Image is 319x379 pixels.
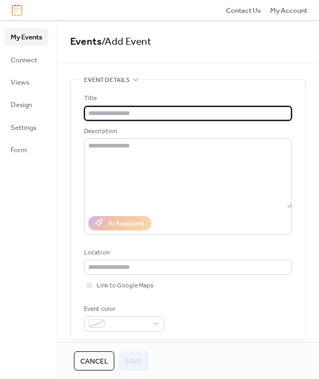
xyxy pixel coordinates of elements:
[11,55,37,65] span: Connect
[84,75,130,86] span: Event details
[102,32,152,52] span: / Add Event
[11,100,32,110] span: Design
[97,281,154,291] span: Link to Google Maps
[12,4,22,16] img: logo
[11,77,29,88] span: Views
[70,32,102,52] a: Events
[270,5,307,16] span: My Account
[226,5,261,16] span: Contact Us
[4,141,48,158] a: Form
[84,126,290,137] div: Description
[11,32,42,43] span: My Events
[80,356,108,367] span: Cancel
[74,351,114,370] button: Cancel
[226,5,261,15] a: Contact Us
[84,93,290,104] div: Title
[270,5,307,15] a: My Account
[84,304,162,315] div: Event color
[84,248,290,258] div: Location
[4,51,48,68] a: Connect
[11,122,36,133] span: Settings
[4,73,48,90] a: Views
[4,96,48,113] a: Design
[4,119,48,136] a: Settings
[4,28,48,45] a: My Events
[11,145,27,155] span: Form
